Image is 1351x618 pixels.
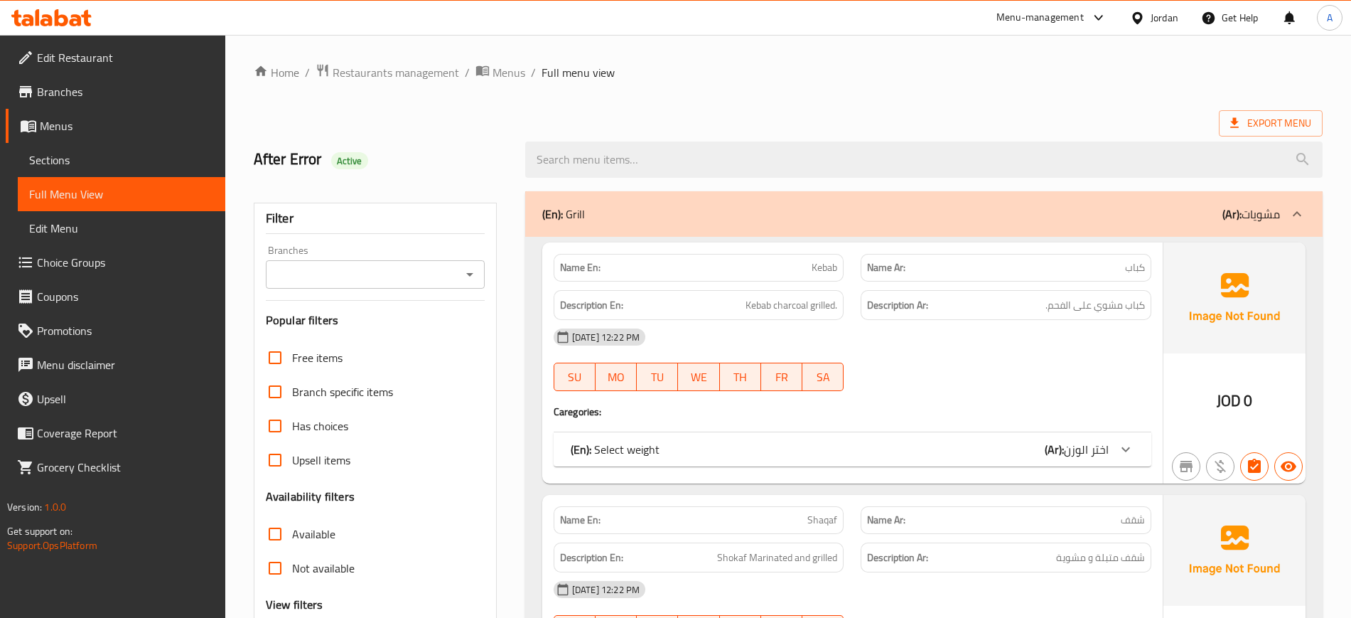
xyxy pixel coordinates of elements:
h4: Caregories: [554,405,1151,419]
span: Sections [29,151,214,169]
h3: Popular filters [266,312,485,329]
span: Choice Groups [37,254,214,271]
button: Open [460,265,480,284]
span: A [1327,10,1333,26]
span: Restaurants management [333,64,459,81]
a: Choice Groups [6,245,225,279]
span: Branch specific items [292,383,393,400]
a: Home [254,64,299,81]
li: / [305,64,310,81]
a: Coupons [6,279,225,314]
span: Shaqaf [807,513,837,528]
li: / [531,64,536,81]
div: (En): Grill(Ar):مشويات [525,191,1323,237]
button: Has choices [1240,452,1269,481]
strong: Name En: [560,513,601,528]
strong: Name Ar: [867,513,905,528]
span: كباب [1125,260,1145,275]
b: (Ar): [1045,439,1064,460]
span: Upsell items [292,452,350,469]
img: Ae5nvW7+0k+MAAAAAElFTkSuQmCC [1163,243,1306,353]
a: Edit Restaurant [6,41,225,75]
span: Kebab charcoal grilled. [746,297,837,314]
span: Coverage Report [37,425,214,442]
span: Grocery Checklist [37,459,214,476]
p: Grill [542,206,585,223]
span: Edit Menu [29,220,214,237]
p: Select weight [571,441,660,458]
a: Full Menu View [18,177,225,211]
span: Version: [7,498,42,516]
b: (En): [542,203,563,225]
span: Edit Restaurant [37,49,214,66]
a: Support.OpsPlatform [7,536,97,555]
h2: After Error [254,149,508,170]
a: Branches [6,75,225,109]
div: (En): Select weight(Ar):اختر الوزن [554,432,1151,467]
button: Not branch specific item [1172,452,1200,481]
button: Available [1274,452,1303,481]
span: Export Menu [1219,110,1323,137]
a: Menus [6,109,225,143]
strong: Description En: [560,549,623,567]
span: Export Menu [1230,114,1311,132]
span: MO [601,367,631,388]
span: Upsell [37,390,214,407]
span: Get support on: [7,522,72,540]
strong: Name En: [560,260,601,275]
button: Purchased item [1206,452,1234,481]
span: Menus [40,117,214,134]
button: SU [554,363,596,391]
span: Active [331,154,368,168]
input: search [525,142,1323,178]
span: Branches [37,83,214,100]
span: [DATE] 12:22 PM [566,583,645,597]
span: JOD [1217,387,1241,415]
span: Promotions [37,322,214,339]
a: Menu disclaimer [6,348,225,382]
span: Free items [292,349,343,366]
b: (En): [571,439,591,460]
a: Coverage Report [6,416,225,450]
span: Full Menu View [29,186,214,203]
span: كباب مشوي على الفحم. [1045,297,1145,314]
span: SA [808,367,838,388]
span: Menus [493,64,525,81]
span: شقف متبلة و مشوية [1056,549,1145,567]
button: FR [761,363,802,391]
button: TU [637,363,678,391]
button: SA [802,363,844,391]
strong: Description Ar: [867,549,928,567]
span: Menu disclaimer [37,356,214,373]
span: WE [684,367,714,388]
div: Menu-management [996,9,1084,26]
span: Not available [292,560,355,577]
button: MO [596,363,637,391]
button: TH [720,363,761,391]
a: Restaurants management [316,63,459,82]
img: Ae5nvW7+0k+MAAAAAElFTkSuQmCC [1163,495,1306,606]
a: Upsell [6,382,225,416]
div: Jordan [1151,10,1178,26]
span: 0 [1244,387,1252,415]
span: Kebab [812,260,837,275]
div: Active [331,152,368,169]
span: شقف [1121,513,1145,528]
li: / [465,64,470,81]
strong: Description En: [560,297,623,314]
span: 1.0.0 [44,498,66,516]
a: Menus [475,63,525,82]
a: Promotions [6,314,225,348]
b: (Ar): [1222,203,1242,225]
span: Has choices [292,417,348,435]
span: TH [726,367,755,388]
span: Available [292,526,335,543]
span: Full menu view [542,64,615,81]
button: WE [678,363,719,391]
a: Sections [18,143,225,177]
a: Grocery Checklist [6,450,225,484]
strong: Description Ar: [867,297,928,314]
span: TU [642,367,672,388]
a: Edit Menu [18,211,225,245]
h3: View filters [266,597,323,613]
